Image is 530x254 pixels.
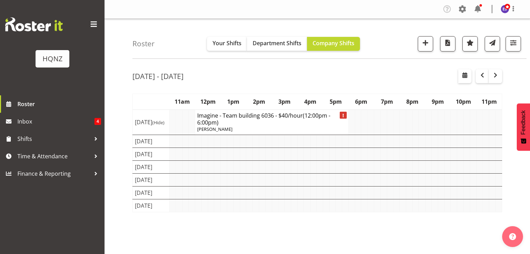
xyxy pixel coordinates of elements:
[440,36,455,51] button: Download a PDF of the roster according to the set date range.
[247,37,307,51] button: Department Shifts
[43,54,62,64] div: HQNZ
[400,94,425,110] th: 8pm
[501,5,509,13] img: elise-sabin5568.jpg
[323,94,348,110] th: 5pm
[132,72,184,81] h2: [DATE] - [DATE]
[221,94,246,110] th: 1pm
[451,94,476,110] th: 10pm
[195,94,221,110] th: 12pm
[213,39,241,47] span: Your Shifts
[133,148,170,160] td: [DATE]
[133,135,170,148] td: [DATE]
[17,151,91,161] span: Time & Attendance
[207,37,247,51] button: Your Shifts
[506,36,521,51] button: Filter Shifts
[133,110,170,135] td: [DATE]
[348,94,374,110] th: 6pm
[132,40,155,48] h4: Roster
[17,99,101,109] span: Roster
[520,110,527,135] span: Feedback
[17,116,94,127] span: Inbox
[5,17,63,31] img: Rosterit website logo
[476,94,502,110] th: 11pm
[133,173,170,186] td: [DATE]
[133,199,170,212] td: [DATE]
[458,69,471,83] button: Select a specific date within the roster.
[133,186,170,199] td: [DATE]
[374,94,400,110] th: 7pm
[425,94,451,110] th: 9pm
[485,36,500,51] button: Send a list of all shifts for the selected filtered period to all rostered employees.
[246,94,272,110] th: 2pm
[517,103,530,151] button: Feedback - Show survey
[272,94,297,110] th: 3pm
[152,119,164,126] span: (Hide)
[509,233,516,240] img: help-xxl-2.png
[133,160,170,173] td: [DATE]
[313,39,354,47] span: Company Shifts
[170,94,195,110] th: 11am
[297,94,323,110] th: 4pm
[197,126,232,132] span: [PERSON_NAME]
[17,134,91,144] span: Shifts
[17,168,91,179] span: Finance & Reporting
[94,118,101,125] span: 4
[418,36,433,51] button: Add a new shift
[307,37,360,51] button: Company Shifts
[197,112,330,126] span: (12:00pm - 6:00pm)
[253,39,301,47] span: Department Shifts
[462,36,478,51] button: Highlight an important date within the roster.
[197,112,346,126] h4: Imagine - Team building 6036 - $40/hour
